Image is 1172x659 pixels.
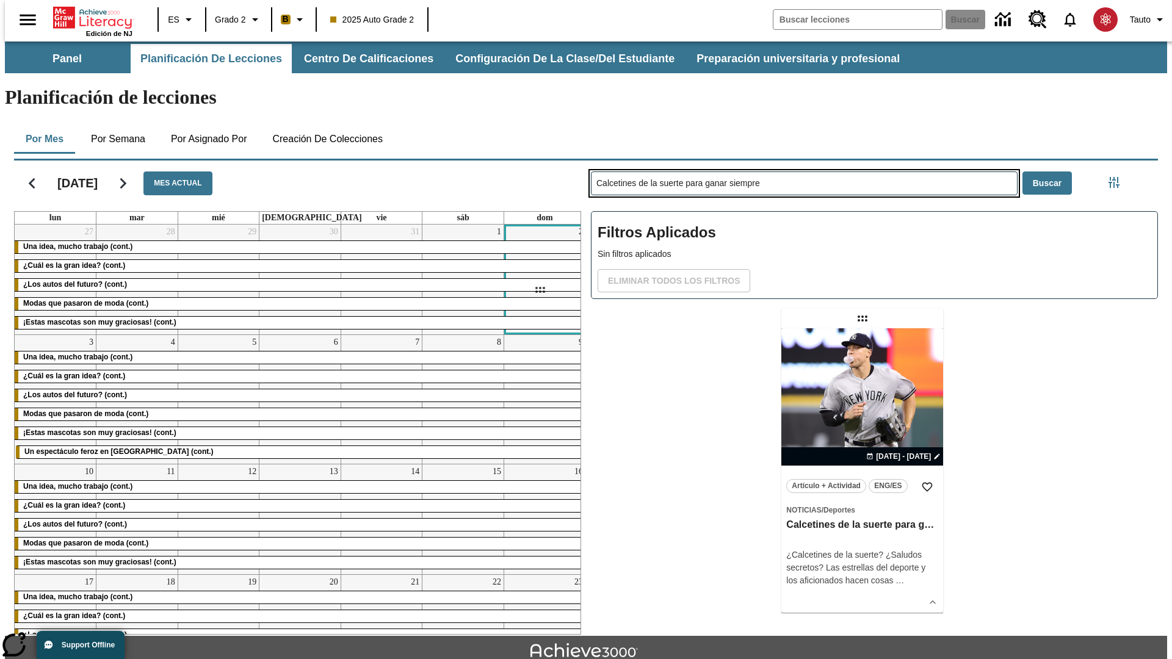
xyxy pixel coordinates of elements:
div: ¡Estas mascotas son muy graciosas! (cont.) [15,427,585,439]
button: Support Offline [37,631,125,659]
span: ¿Cuál es la gran idea? (cont.) [23,261,125,270]
a: 10 de noviembre de 2025 [82,464,96,479]
td: 16 de noviembre de 2025 [504,464,585,574]
a: 11 de noviembre de 2025 [164,464,177,479]
a: Centro de información [988,3,1021,37]
span: Noticias [786,506,821,514]
h1: Planificación de lecciones [5,86,1167,109]
h3: Calcetines de la suerte para ganar siempre [786,519,938,531]
span: ¡Estas mascotas son muy graciosas! (cont.) [23,318,176,326]
td: 27 de octubre de 2025 [15,225,96,335]
a: 17 de noviembre de 2025 [82,575,96,589]
span: Modas que pasaron de moda (cont.) [23,539,148,547]
a: 9 de noviembre de 2025 [576,335,585,350]
a: 28 de octubre de 2025 [164,225,178,239]
button: Menú lateral de filtros [1102,170,1126,195]
span: Una idea, mucho trabajo (cont.) [23,242,132,251]
span: Edición de NJ [86,30,132,37]
div: ¿Los autos del futuro? (cont.) [15,389,585,402]
span: Support Offline [62,641,115,649]
span: [DATE] - [DATE] [876,451,931,462]
div: Modas que pasaron de moda (cont.) [15,538,585,550]
div: Portada [53,4,132,37]
span: ENG/ES [874,480,902,492]
td: 3 de noviembre de 2025 [15,334,96,464]
a: 3 de noviembre de 2025 [87,335,96,350]
span: ES [168,13,179,26]
span: ¿Los autos del futuro? (cont.) [23,520,127,528]
div: Una idea, mucho trabajo (cont.) [15,241,585,253]
td: 11 de noviembre de 2025 [96,464,178,574]
a: 22 de noviembre de 2025 [490,575,504,589]
div: ¿Cuál es la gran idea? (cont.) [15,260,585,272]
button: Seguir [107,168,139,199]
a: 4 de noviembre de 2025 [168,335,178,350]
a: sábado [454,212,471,224]
a: 15 de noviembre de 2025 [490,464,504,479]
a: 7 de noviembre de 2025 [413,335,422,350]
div: ¿Los autos del futuro? (cont.) [15,629,585,641]
div: Subbarra de navegación [5,44,911,73]
button: Escoja un nuevo avatar [1086,4,1125,35]
td: 1 de noviembre de 2025 [422,225,504,335]
p: Sin filtros aplicados [598,248,1151,261]
button: Abrir el menú lateral [10,2,46,38]
span: ¿Los autos del futuro? (cont.) [23,630,127,639]
div: ¿Cuál es la gran idea? (cont.) [15,370,585,383]
div: ¡Estas mascotas son muy graciosas! (cont.) [15,317,585,329]
td: 14 de noviembre de 2025 [341,464,422,574]
a: 27 de octubre de 2025 [82,225,96,239]
td: 31 de octubre de 2025 [341,225,422,335]
span: ¿Los autos del futuro? (cont.) [23,391,127,399]
span: Un espectáculo feroz en Japón (cont.) [24,447,214,456]
button: Por mes [14,124,75,154]
td: 4 de noviembre de 2025 [96,334,178,464]
button: Preparación universitaria y profesional [687,44,910,73]
td: 15 de noviembre de 2025 [422,464,504,574]
span: ¡Estas mascotas son muy graciosas! (cont.) [23,558,176,566]
a: martes [127,212,147,224]
div: ¡Estas mascotas son muy graciosas! (cont.) [15,556,585,569]
a: 20 de noviembre de 2025 [327,575,341,589]
span: Modas que pasaron de moda (cont.) [23,299,148,308]
button: Regresar [16,168,48,199]
a: miércoles [209,212,228,224]
div: Calendario [4,156,581,635]
h2: [DATE] [57,176,98,190]
span: Artículo + Actividad [792,480,861,492]
button: Grado: Grado 2, Elige un grado [210,9,267,31]
td: 9 de noviembre de 2025 [504,334,585,464]
td: 2 de noviembre de 2025 [504,225,585,335]
button: Lenguaje: ES, Selecciona un idioma [162,9,201,31]
span: Grado 2 [215,13,246,26]
span: 2025 Auto Grade 2 [330,13,414,26]
button: Añadir a mis Favoritas [916,476,938,498]
a: 12 de noviembre de 2025 [245,464,259,479]
a: 30 de octubre de 2025 [327,225,341,239]
a: 13 de noviembre de 2025 [327,464,341,479]
div: Subbarra de navegación [5,41,1167,73]
td: 6 de noviembre de 2025 [259,334,341,464]
div: Una idea, mucho trabajo (cont.) [15,591,585,603]
button: Ver más [924,593,942,611]
a: Notificaciones [1054,4,1086,35]
div: Filtros Aplicados [591,211,1158,299]
div: ¿Los autos del futuro? (cont.) [15,279,585,291]
button: Buscar [1022,171,1072,195]
td: 5 de noviembre de 2025 [178,334,259,464]
div: Un espectáculo feroz en Japón (cont.) [16,446,584,458]
span: … [895,575,904,585]
span: Tauto [1130,13,1151,26]
a: 31 de octubre de 2025 [408,225,422,239]
span: Una idea, mucho trabajo (cont.) [23,353,132,361]
div: Una idea, mucho trabajo (cont.) [15,351,585,364]
td: 30 de octubre de 2025 [259,225,341,335]
img: avatar image [1093,7,1118,32]
button: Planificación de lecciones [131,44,292,73]
div: lesson details [781,328,943,613]
span: ¿Los autos del futuro? (cont.) [23,280,127,289]
div: Modas que pasaron de moda (cont.) [15,408,585,420]
span: ¿Cuál es la gran idea? (cont.) [23,372,125,380]
h2: Filtros Aplicados [598,218,1151,248]
div: Modas que pasaron de moda (cont.) [15,298,585,310]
